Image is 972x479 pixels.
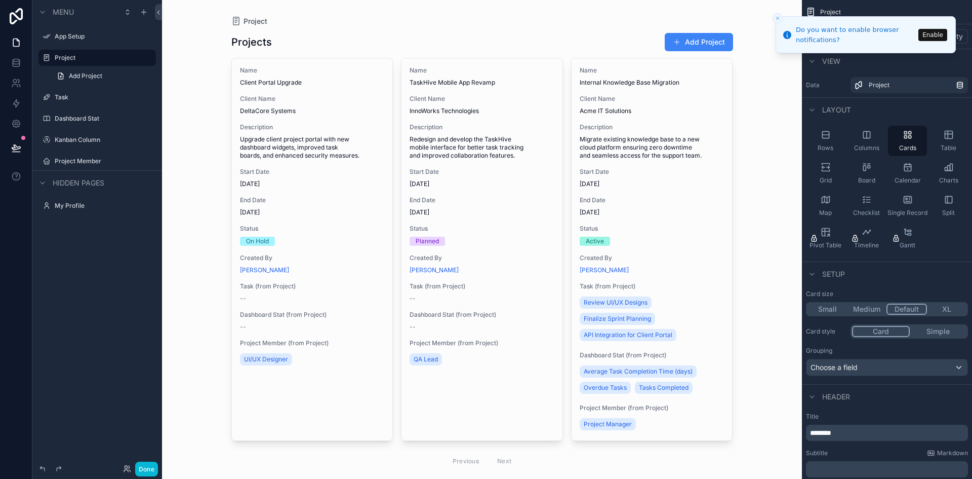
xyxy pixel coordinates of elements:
button: Cards [888,126,927,156]
button: Medium [847,304,886,315]
button: Small [807,304,847,315]
div: scrollable content [806,461,968,477]
span: Layout [822,105,851,115]
span: Cards [899,144,916,152]
label: Card size [806,290,833,298]
a: Markdown [927,449,968,457]
a: Add Project [51,68,156,84]
label: Task [55,93,154,101]
span: Setup [822,269,845,279]
span: Rows [818,144,833,152]
span: View [822,56,840,66]
span: Grid [820,176,832,185]
button: Done [135,462,158,476]
button: Single Record [888,191,927,221]
label: My Profile [55,202,154,210]
button: Map [806,191,845,221]
button: Board [847,158,886,189]
button: Close toast [773,13,783,23]
span: Choose a field [811,363,858,372]
span: Map [819,209,832,217]
span: Header [822,392,850,402]
label: Grouping [806,347,832,355]
button: Timeline [847,223,886,253]
label: Subtitle [806,449,828,457]
span: Project [869,81,889,89]
label: Data [806,81,846,89]
span: Gantt [900,241,915,249]
button: Split [929,191,968,221]
button: Columns [847,126,886,156]
label: Dashboard Stat [55,115,154,123]
button: Calendar [888,158,927,189]
span: Calendar [895,176,921,185]
button: Rows [806,126,845,156]
button: Choose a field [806,359,968,376]
span: Markdown [937,449,968,457]
label: Title [806,413,968,421]
span: Hidden pages [53,178,104,188]
button: Pivot Table [806,223,845,253]
a: Project [850,77,968,93]
span: Board [858,176,875,185]
label: Card style [806,327,846,336]
button: Table [929,126,968,156]
button: Charts [929,158,968,189]
button: Gantt [888,223,927,253]
span: Single Record [887,209,927,217]
button: Card [852,326,910,337]
label: App Setup [55,32,154,41]
button: XL [927,304,966,315]
span: Timeline [854,241,879,249]
button: Default [886,304,927,315]
span: Split [942,209,955,217]
span: Charts [939,176,958,185]
span: Pivot Table [809,241,841,249]
span: Checklist [853,209,880,217]
div: Do you want to enable browser notifications? [796,25,915,45]
button: Grid [806,158,845,189]
span: Add Project [69,72,102,80]
span: Columns [854,144,879,152]
button: Checklist [847,191,886,221]
span: Project [820,8,841,16]
div: scrollable content [806,425,968,441]
button: Enable [918,29,947,41]
button: Simple [910,326,966,337]
span: Table [941,144,956,152]
span: Menu [53,7,74,17]
label: Project Member [55,157,154,165]
label: Project [55,54,150,62]
label: Kanban Column [55,136,154,144]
